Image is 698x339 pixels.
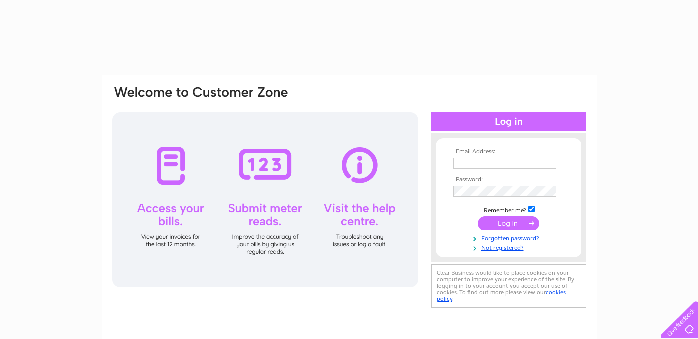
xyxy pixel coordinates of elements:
[451,204,567,214] td: Remember me?
[431,264,586,308] div: Clear Business would like to place cookies on your computer to improve your experience of the sit...
[451,176,567,183] th: Password:
[451,148,567,155] th: Email Address:
[453,242,567,252] a: Not registered?
[478,216,539,230] input: Submit
[453,233,567,242] a: Forgotten password?
[437,289,566,302] a: cookies policy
